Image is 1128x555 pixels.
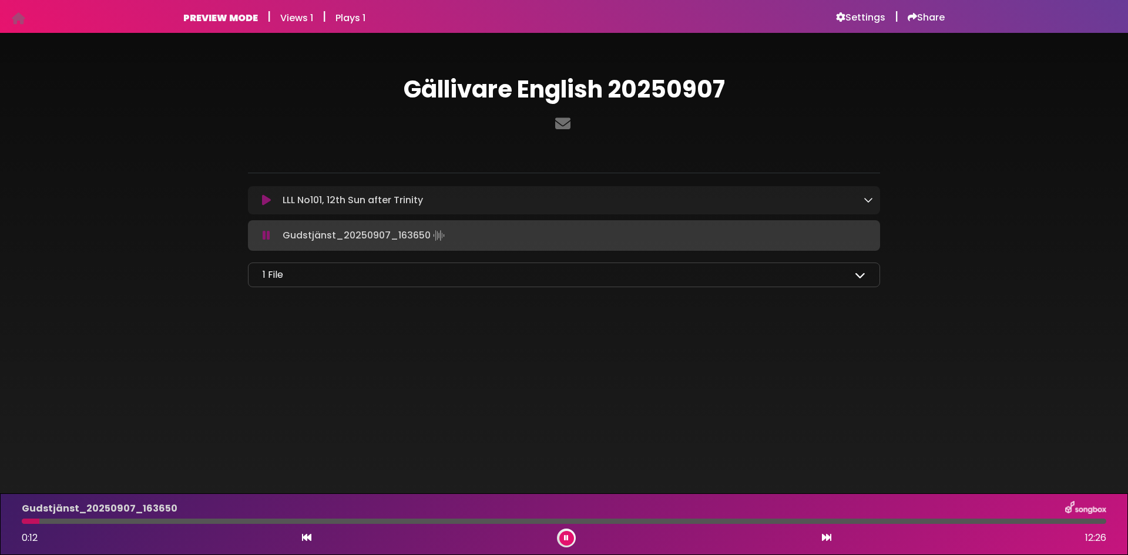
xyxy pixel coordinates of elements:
[908,12,945,23] a: Share
[267,9,271,23] h5: |
[283,227,447,244] p: Gudstjänst_20250907_163650
[280,12,313,23] h6: Views 1
[895,9,898,23] h5: |
[248,75,880,103] h1: Gällivare English 20250907
[335,12,365,23] h6: Plays 1
[263,268,283,282] p: 1 File
[323,9,326,23] h5: |
[283,193,423,207] p: LLL No101, 12th Sun after Trinity
[836,12,885,23] a: Settings
[183,12,258,23] h6: PREVIEW MODE
[431,227,447,244] img: waveform4.gif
